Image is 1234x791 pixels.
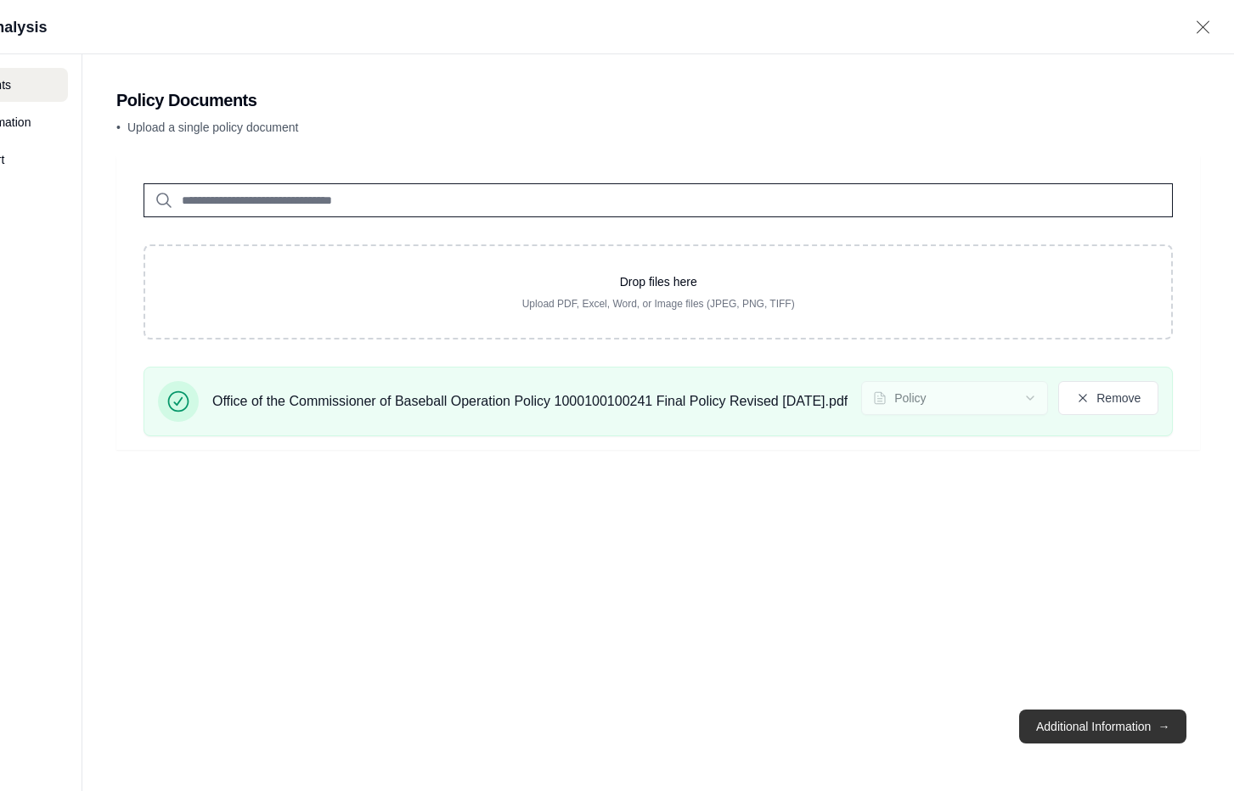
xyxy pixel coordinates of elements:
[127,121,299,134] span: Upload a single policy document
[172,297,1144,311] p: Upload PDF, Excel, Word, or Image files (JPEG, PNG, TIFF)
[1058,381,1158,415] button: Remove
[116,121,121,134] span: •
[1019,710,1186,743] button: Additional Information→
[172,273,1144,290] p: Drop files here
[1158,718,1169,735] span: →
[212,391,848,412] span: Office of the Commissioner of Baseball Operation Policy 1000100100241 Final Policy Revised [DATE]...
[116,88,1200,112] h2: Policy Documents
